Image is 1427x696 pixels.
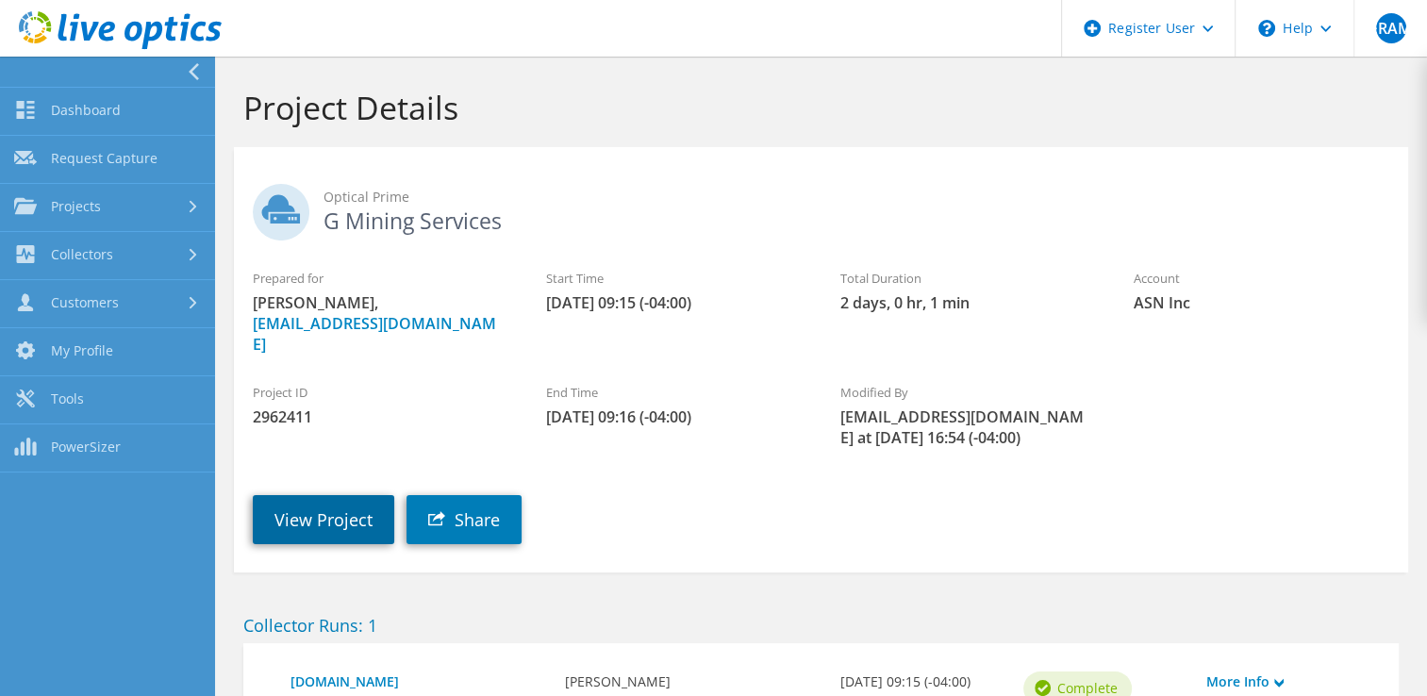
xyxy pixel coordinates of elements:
a: View Project [253,495,394,544]
a: Share [407,495,522,544]
a: [EMAIL_ADDRESS][DOMAIN_NAME] [253,313,496,355]
span: Optical Prime [324,187,1389,207]
h2: Collector Runs: 1 [243,615,1399,636]
span: [EMAIL_ADDRESS][DOMAIN_NAME] at [DATE] 16:54 (-04:00) [839,406,1095,448]
label: Start Time [546,269,802,288]
label: End Time [546,383,802,402]
a: More Info [1206,671,1370,692]
label: Prepared for [253,269,508,288]
span: ERAM [1376,13,1406,43]
span: [PERSON_NAME], [253,292,508,355]
h2: G Mining Services [253,184,1389,231]
a: [DOMAIN_NAME] [290,671,546,692]
span: [DATE] 09:16 (-04:00) [546,406,802,427]
b: [PERSON_NAME] [565,671,821,692]
label: Account [1134,269,1389,288]
label: Total Duration [839,269,1095,288]
h1: Project Details [243,88,1389,127]
label: Project ID [253,383,508,402]
span: 2 days, 0 hr, 1 min [839,292,1095,313]
svg: \n [1258,20,1275,37]
span: [DATE] 09:15 (-04:00) [546,292,802,313]
b: [DATE] 09:15 (-04:00) [839,671,1004,692]
span: 2962411 [253,406,508,427]
span: ASN Inc [1134,292,1389,313]
label: Modified By [839,383,1095,402]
